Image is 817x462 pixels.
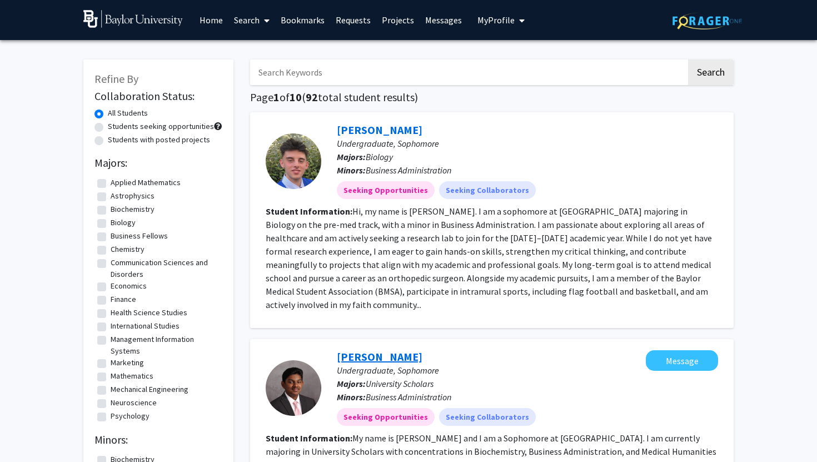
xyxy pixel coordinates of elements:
[337,365,439,376] span: Undergraduate, Sophomore
[337,378,366,389] b: Majors:
[111,397,157,409] label: Neuroscience
[111,230,168,242] label: Business Fellows
[111,190,155,202] label: Astrophysics
[273,90,280,104] span: 1
[477,14,515,26] span: My Profile
[228,1,275,39] a: Search
[672,12,742,29] img: ForagerOne Logo
[439,408,536,426] mat-chip: Seeking Collaborators
[108,107,148,119] label: All Students
[646,350,718,371] button: Message Anishvaran Manohar
[194,1,228,39] a: Home
[111,357,144,369] label: Marketing
[266,206,712,310] fg-read-more: Hi, my name is [PERSON_NAME]. I am a sophomore at [GEOGRAPHIC_DATA] majoring in Biology on the pr...
[330,1,376,39] a: Requests
[111,370,153,382] label: Mathematics
[111,294,136,305] label: Finance
[688,59,734,85] button: Search
[337,391,366,403] b: Minors:
[337,165,366,176] b: Minors:
[94,90,222,103] h2: Collaboration Status:
[111,217,136,228] label: Biology
[94,72,138,86] span: Refine By
[111,410,150,422] label: Psychology
[337,123,422,137] a: [PERSON_NAME]
[366,391,451,403] span: Business Administration
[94,156,222,170] h2: Majors:
[250,59,686,85] input: Search Keywords
[337,151,366,162] b: Majors:
[420,1,467,39] a: Messages
[111,334,220,357] label: Management Information Systems
[111,424,153,435] label: Public Health
[366,165,451,176] span: Business Administration
[108,134,210,146] label: Students with posted projects
[290,90,302,104] span: 10
[337,181,435,199] mat-chip: Seeking Opportunities
[111,244,145,255] label: Chemistry
[275,1,330,39] a: Bookmarks
[111,203,155,215] label: Biochemistry
[111,384,188,395] label: Mechanical Engineering
[108,121,214,132] label: Students seeking opportunities
[306,90,318,104] span: 92
[111,257,220,280] label: Communication Sciences and Disorders
[366,378,434,389] span: University Scholars
[337,138,439,149] span: Undergraduate, Sophomore
[83,10,183,28] img: Baylor University Logo
[8,412,47,454] iframe: Chat
[266,206,352,217] b: Student Information:
[250,91,734,104] h1: Page of ( total student results)
[376,1,420,39] a: Projects
[266,433,352,444] b: Student Information:
[111,177,181,188] label: Applied Mathematics
[337,350,422,364] a: [PERSON_NAME]
[111,307,187,319] label: Health Science Studies
[111,320,180,332] label: International Studies
[337,408,435,426] mat-chip: Seeking Opportunities
[439,181,536,199] mat-chip: Seeking Collaborators
[94,433,222,446] h2: Minors:
[366,151,393,162] span: Biology
[111,280,147,292] label: Economics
